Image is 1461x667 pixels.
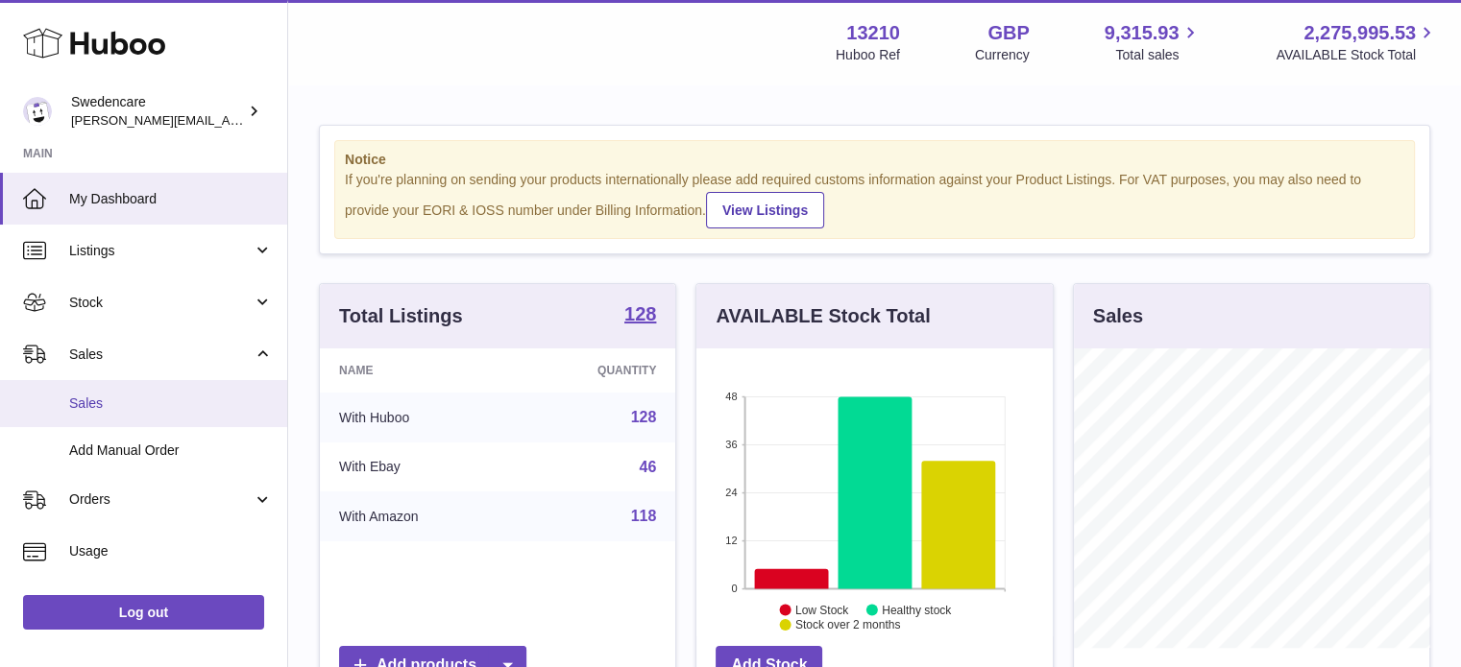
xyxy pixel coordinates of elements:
[836,46,900,64] div: Huboo Ref
[320,393,515,442] td: With Huboo
[726,439,738,450] text: 36
[795,603,849,616] text: Low Stock
[515,348,676,393] th: Quantity
[1276,46,1438,64] span: AVAILABLE Stock Total
[640,459,657,475] a: 46
[1303,20,1416,46] span: 2,275,995.53
[69,441,273,460] span: Add Manual Order
[69,294,253,312] span: Stock
[726,535,738,546] text: 12
[732,583,738,594] text: 0
[345,171,1404,228] div: If you're planning on sending your products internationally please add required customs informati...
[23,595,264,630] a: Log out
[631,409,657,425] a: 128
[882,603,952,616] text: Healthy stock
[706,192,824,228] a: View Listings
[1115,46,1201,64] span: Total sales
[339,303,463,329] h3: Total Listings
[975,46,1030,64] div: Currency
[71,93,244,130] div: Swedencare
[69,242,253,260] span: Listings
[624,304,656,323] strong: 128
[320,491,515,541] td: With Amazon
[69,490,253,509] span: Orders
[345,151,1404,169] strong: Notice
[69,394,273,413] span: Sales
[320,348,515,393] th: Name
[1093,303,1143,329] h3: Sales
[320,442,515,492] td: With Ebay
[69,542,273,560] span: Usage
[795,618,900,631] text: Stock over 2 months
[23,97,52,126] img: rebecca.fall@swedencare.co.uk
[71,112,385,128] span: [PERSON_NAME][EMAIL_ADDRESS][DOMAIN_NAME]
[69,345,253,364] span: Sales
[631,508,657,524] a: 118
[726,487,738,498] text: 24
[716,303,930,329] h3: AVAILABLE Stock Total
[726,391,738,402] text: 48
[624,304,656,327] a: 128
[69,190,273,208] span: My Dashboard
[1105,20,1202,64] a: 9,315.93 Total sales
[987,20,1029,46] strong: GBP
[1276,20,1438,64] a: 2,275,995.53 AVAILABLE Stock Total
[1105,20,1180,46] span: 9,315.93
[846,20,900,46] strong: 13210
